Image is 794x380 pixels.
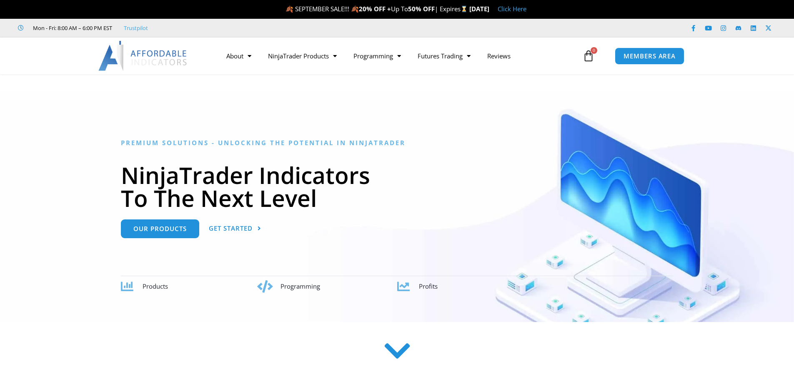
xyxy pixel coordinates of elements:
span: Our Products [133,226,187,232]
a: Our Products [121,219,199,238]
span: Programming [281,282,320,290]
span: Products [143,282,168,290]
span: 🍂 SEPTEMBER SALE!!! 🍂 Up To | Expires [286,5,469,13]
span: 0 [591,47,597,54]
a: 0 [570,44,607,68]
span: Get Started [209,225,253,232]
h6: Premium Solutions - Unlocking the Potential in NinjaTrader [121,139,673,147]
nav: Menu [218,46,581,65]
img: LogoAI | Affordable Indicators – NinjaTrader [98,41,188,71]
a: MEMBERS AREA [615,48,684,65]
img: ⌛ [461,6,467,12]
a: Get Started [209,219,261,238]
span: Mon - Fri: 8:00 AM – 6:00 PM EST [31,23,112,33]
a: Trustpilot [124,23,148,33]
a: Programming [345,46,409,65]
a: Futures Trading [409,46,479,65]
strong: [DATE] [469,5,489,13]
strong: 50% OFF [408,5,435,13]
span: MEMBERS AREA [624,53,676,59]
a: NinjaTrader Products [260,46,345,65]
span: Profits [419,282,438,290]
a: Click Here [498,5,526,13]
a: Reviews [479,46,519,65]
a: About [218,46,260,65]
h1: NinjaTrader Indicators To The Next Level [121,164,673,209]
strong: 20% OFF + [359,5,391,13]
